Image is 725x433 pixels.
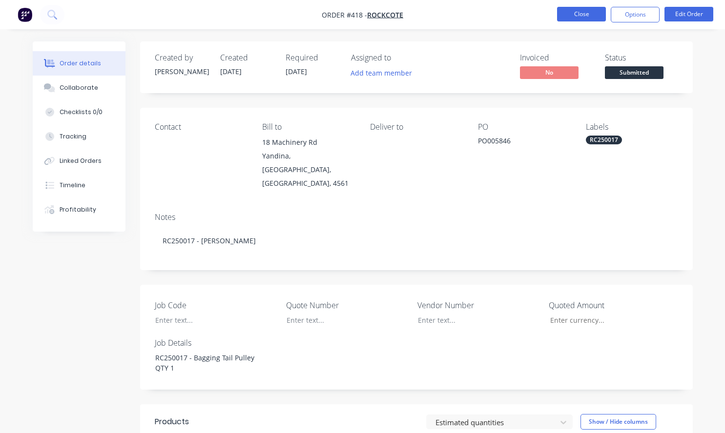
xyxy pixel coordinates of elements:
div: [PERSON_NAME] [155,66,208,77]
div: Profitability [60,205,96,214]
button: Submitted [605,66,663,81]
div: PO005846 [478,136,570,149]
button: Show / Hide columns [580,414,656,430]
div: Yandina, [GEOGRAPHIC_DATA], [GEOGRAPHIC_DATA], 4561 [262,149,354,190]
button: Tracking [33,124,125,149]
label: Vendor Number [417,299,539,311]
img: Factory [18,7,32,22]
button: Close [557,7,606,21]
button: Collaborate [33,76,125,100]
div: Invoiced [520,53,593,62]
span: Submitted [605,66,663,79]
label: Job Details [155,337,277,349]
div: Status [605,53,678,62]
button: Add team member [351,66,417,79]
div: Contact [155,122,247,132]
div: Linked Orders [60,157,102,165]
div: Deliver to [370,122,462,132]
div: Notes [155,213,678,222]
div: Products [155,416,189,428]
div: 18 Machinery RdYandina, [GEOGRAPHIC_DATA], [GEOGRAPHIC_DATA], 4561 [262,136,354,190]
button: Options [611,7,660,22]
div: Assigned to [351,53,449,62]
button: Add team member [345,66,417,79]
button: Timeline [33,173,125,197]
div: Tracking [60,132,86,141]
div: PO [478,122,570,132]
div: RC250017 [586,136,622,144]
div: Checklists 0/0 [60,108,103,117]
label: Quoted Amount [549,299,671,311]
button: Edit Order [664,7,713,21]
div: Timeline [60,181,85,190]
label: Quote Number [286,299,408,311]
div: RC250017 - [PERSON_NAME] [155,226,678,256]
a: ROCKCOTE [367,10,403,20]
div: Created by [155,53,208,62]
div: Labels [586,122,678,132]
div: 18 Machinery Rd [262,136,354,149]
input: Enter currency... [542,313,671,328]
div: Required [286,53,339,62]
span: No [520,66,579,79]
button: Order details [33,51,125,76]
button: Checklists 0/0 [33,100,125,124]
label: Job Code [155,299,277,311]
div: Created [220,53,274,62]
div: RC250017 - Bagging Tail Pulley QTY 1 [147,351,269,375]
div: Bill to [262,122,354,132]
button: Profitability [33,197,125,222]
div: Order details [60,59,101,68]
div: Collaborate [60,83,98,92]
span: Order #418 - [322,10,367,20]
span: [DATE] [220,67,242,76]
button: Linked Orders [33,149,125,173]
span: [DATE] [286,67,307,76]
